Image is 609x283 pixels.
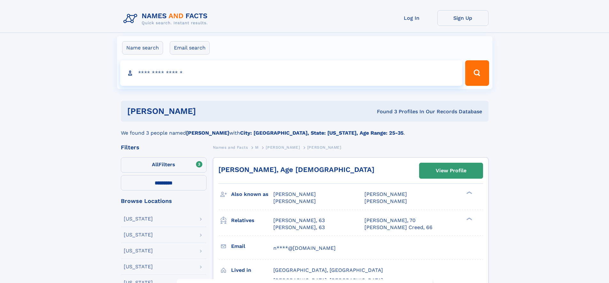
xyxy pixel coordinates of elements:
[255,143,259,151] a: M
[124,248,153,253] div: [US_STATE]
[186,130,229,136] b: [PERSON_NAME]
[273,191,316,197] span: [PERSON_NAME]
[266,145,300,150] span: [PERSON_NAME]
[286,108,482,115] div: Found 3 Profiles In Our Records Database
[273,224,325,231] a: [PERSON_NAME], 63
[170,41,210,55] label: Email search
[152,161,159,168] span: All
[436,163,466,178] div: View Profile
[273,267,383,273] span: [GEOGRAPHIC_DATA], [GEOGRAPHIC_DATA]
[266,143,300,151] a: [PERSON_NAME]
[465,191,472,195] div: ❯
[386,10,437,26] a: Log In
[124,264,153,269] div: [US_STATE]
[231,265,273,276] h3: Lived in
[124,232,153,237] div: [US_STATE]
[121,10,213,27] img: Logo Names and Facts
[364,198,407,204] span: [PERSON_NAME]
[121,122,488,137] div: We found 3 people named with .
[127,107,286,115] h1: [PERSON_NAME]
[231,215,273,226] h3: Relatives
[240,130,403,136] b: City: [GEOGRAPHIC_DATA], State: [US_STATE], Age Range: 25-35
[121,145,207,150] div: Filters
[364,224,433,231] a: [PERSON_NAME] Creed, 66
[465,217,472,221] div: ❯
[307,145,341,150] span: [PERSON_NAME]
[419,163,483,178] a: View Profile
[124,216,153,221] div: [US_STATE]
[218,166,374,174] a: [PERSON_NAME], Age [DEMOGRAPHIC_DATA]
[273,198,316,204] span: [PERSON_NAME]
[121,198,207,204] div: Browse Locations
[364,191,407,197] span: [PERSON_NAME]
[437,10,488,26] a: Sign Up
[273,217,325,224] a: [PERSON_NAME], 63
[121,157,207,173] label: Filters
[122,41,163,55] label: Name search
[231,241,273,252] h3: Email
[120,60,463,86] input: search input
[465,60,489,86] button: Search Button
[255,145,259,150] span: M
[231,189,273,200] h3: Also known as
[364,217,416,224] a: [PERSON_NAME], 70
[213,143,248,151] a: Names and Facts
